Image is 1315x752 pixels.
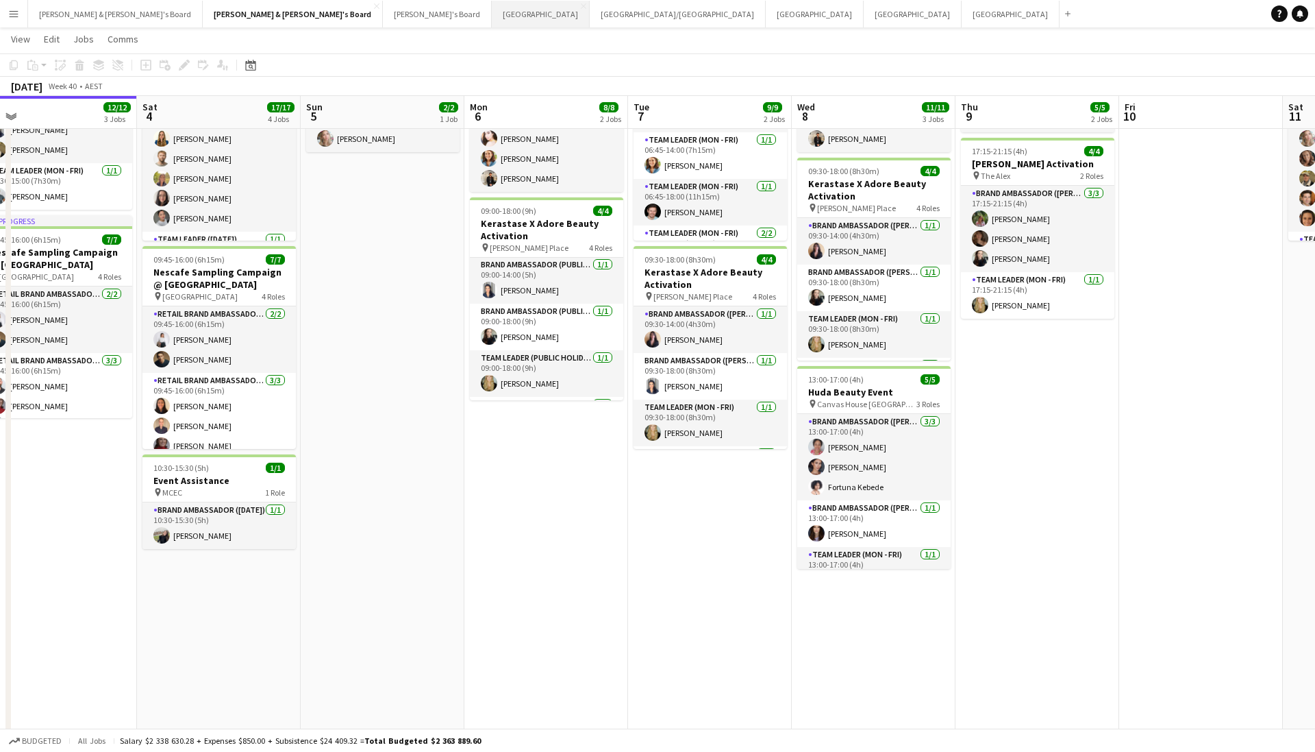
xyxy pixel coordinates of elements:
span: 3 Roles [916,399,940,409]
app-job-card: 06:45-18:00 (11h15m)5/5GWM Tech Day Pan Pacific [GEOGRAPHIC_DATA]4 RolesTeam Leader (Mon - Fri)1/... [634,38,787,241]
span: [GEOGRAPHIC_DATA] [162,291,238,302]
app-card-role: Team Leader (Mon - Fri)2/207:30-15:00 (7h30m) [634,226,787,292]
a: View [5,30,36,48]
span: 09:00-18:00 (9h) [481,206,536,216]
span: 4 Roles [916,203,940,213]
app-card-role: Team Leader (Mon - Fri)1/106:45-14:00 (7h15m)[PERSON_NAME] [634,132,787,179]
a: Jobs [68,30,99,48]
span: MCEC [162,487,182,498]
span: Total Budgeted $2 363 889.60 [364,736,481,746]
button: [GEOGRAPHIC_DATA] [766,1,864,27]
app-job-card: 17:15-21:15 (4h)4/4[PERSON_NAME] Activation The Alex2 RolesBrand Ambassador ([PERSON_NAME])3/317:... [961,138,1114,319]
app-card-role: Brand Ambassador ([PERSON_NAME])1/109:30-14:00 (4h30m)[PERSON_NAME] [634,306,787,353]
h3: Nescafe Sampling Campaign @ [GEOGRAPHIC_DATA] [142,266,296,291]
span: Budgeted [22,736,62,746]
app-card-role: Brand Ambassador (Public Holiday)1/109:00-14:00 (5h)[PERSON_NAME] [470,257,623,304]
span: 4 Roles [589,243,612,253]
span: [PERSON_NAME] Place [490,243,568,253]
span: Fri [1125,101,1136,113]
span: 9 [959,108,978,124]
button: [GEOGRAPHIC_DATA]/[GEOGRAPHIC_DATA] [590,1,766,27]
span: Comms [108,33,138,45]
span: 5 [304,108,323,124]
span: 8/8 [599,102,618,112]
span: Wed [797,101,815,113]
button: [GEOGRAPHIC_DATA] [492,1,590,27]
span: 4 Roles [753,291,776,302]
h3: [PERSON_NAME] Activation [961,158,1114,170]
div: 2 Jobs [764,114,785,124]
span: 4/4 [1084,146,1103,156]
span: Week 40 [45,81,79,91]
span: 4/4 [757,254,776,265]
div: 09:00-18:00 (9h)4/4Kerastase X Adore Beauty Activation [PERSON_NAME] Place4 RolesBrand Ambassador... [470,197,623,400]
span: 11 [1286,108,1303,124]
span: 1/1 [266,463,285,473]
button: [PERSON_NAME] & [PERSON_NAME]'s Board [203,1,383,27]
span: 09:30-18:00 (8h30m) [808,166,879,176]
span: Sun [306,101,323,113]
app-card-role: Brand Ambassador ([PERSON_NAME])1/1 [797,358,951,404]
app-card-role: Brand Ambassador ([PERSON_NAME])1/113:00-17:00 (4h)[PERSON_NAME] [797,500,951,547]
span: Sat [142,101,158,113]
button: [GEOGRAPHIC_DATA] [864,1,962,27]
div: 09:30-18:00 (8h30m)4/4Kerastase X Adore Beauty Activation [PERSON_NAME] Place4 RolesBrand Ambassa... [634,246,787,449]
div: 4 Jobs [268,114,294,124]
span: 4/4 [920,166,940,176]
h3: Kerastase X Adore Beauty Activation [634,266,787,291]
app-card-role: Brand Ambassador ([PERSON_NAME])1/109:30-18:00 (8h30m)[PERSON_NAME] [797,265,951,311]
app-job-card: 09:30-18:00 (8h30m)4/4Kerastase X Adore Beauty Activation [PERSON_NAME] Place4 RolesBrand Ambassa... [797,158,951,361]
app-card-role: Team Leader (Mon - Fri)1/113:00-17:00 (4h) [797,547,951,594]
app-card-role: Brand Ambassador ([PERSON_NAME])3/317:15-21:15 (4h)[PERSON_NAME][PERSON_NAME][PERSON_NAME] [961,186,1114,272]
app-card-role: Brand Ambassador ([PERSON_NAME])3/313:00-17:00 (4h)[PERSON_NAME][PERSON_NAME]Fortuna Kebede [797,414,951,500]
h3: Kerastase X Adore Beauty Activation [470,217,623,242]
span: 2 Roles [1080,171,1103,181]
span: 12/12 [103,102,131,112]
span: Sat [1288,101,1303,113]
span: Thu [961,101,978,113]
app-card-role: Brand Ambassador ([PERSON_NAME])1/109:30-14:00 (4h30m)[PERSON_NAME] [797,218,951,265]
span: 13:00-17:00 (4h) [808,374,864,385]
app-card-role: Team Leader ([DATE])1/1 [142,232,296,278]
div: 2 Jobs [1091,114,1112,124]
div: 1 Job [440,114,458,124]
span: 10 [1123,108,1136,124]
button: [PERSON_NAME] & [PERSON_NAME]'s Board [28,1,203,27]
app-job-card: 09:45-16:00 (6h15m)7/7Nescafe Sampling Campaign @ [GEOGRAPHIC_DATA] [GEOGRAPHIC_DATA]4 RolesRETAI... [142,246,296,449]
span: 17/17 [267,102,295,112]
span: 09:45-16:00 (6h15m) [153,254,225,265]
a: Edit [38,30,65,48]
span: The Alex [981,171,1010,181]
app-job-card: 10:30-15:30 (5h)1/1Event Assistance MCEC1 RoleBrand Ambassador ([DATE])1/110:30-15:30 (5h)[PERSON... [142,454,296,549]
div: 07:30-12:30 (5h)7/7Monster Jam Activation [GEOGRAPHIC_DATA]2 RolesBrand Ambassador ([DATE])6/607:... [142,38,296,241]
span: Mon [470,101,488,113]
span: 10:30-15:30 (5h) [153,463,209,473]
span: 1 Role [265,487,285,498]
app-card-role: RETAIL Brand Ambassador ([DATE])3/309:45-16:00 (6h15m)[PERSON_NAME][PERSON_NAME][PERSON_NAME] [142,373,296,459]
a: Comms [102,30,144,48]
button: Budgeted [7,733,64,749]
span: 17:15-21:15 (4h) [972,146,1027,156]
span: 5/5 [1090,102,1110,112]
span: [PERSON_NAME] Place [817,203,896,213]
app-card-role: Team Leader (Mon - Fri)1/109:30-18:00 (8h30m)[PERSON_NAME] [797,311,951,358]
span: 2/2 [439,102,458,112]
app-card-role: Team Leader (Mon - Fri)1/106:45-18:00 (11h15m)[PERSON_NAME] [634,179,787,226]
app-card-role: Brand Ambassador ([DATE])1/110:30-15:30 (5h)[PERSON_NAME] [142,502,296,549]
app-job-card: 13:00-17:00 (4h)5/5Huda Beauty Event Canvas House [GEOGRAPHIC_DATA]3 RolesBrand Ambassador ([PERS... [797,366,951,569]
span: 4 Roles [262,291,285,302]
span: Tue [634,101,649,113]
span: 9/9 [763,102,782,112]
span: 6 [468,108,488,124]
div: Salary $2 338 630.28 + Expenses $850.00 + Subsistence $24 409.32 = [120,736,481,746]
button: [GEOGRAPHIC_DATA] [962,1,1060,27]
span: All jobs [75,736,108,746]
span: Edit [44,33,60,45]
h3: Kerastase X Adore Beauty Activation [797,178,951,202]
